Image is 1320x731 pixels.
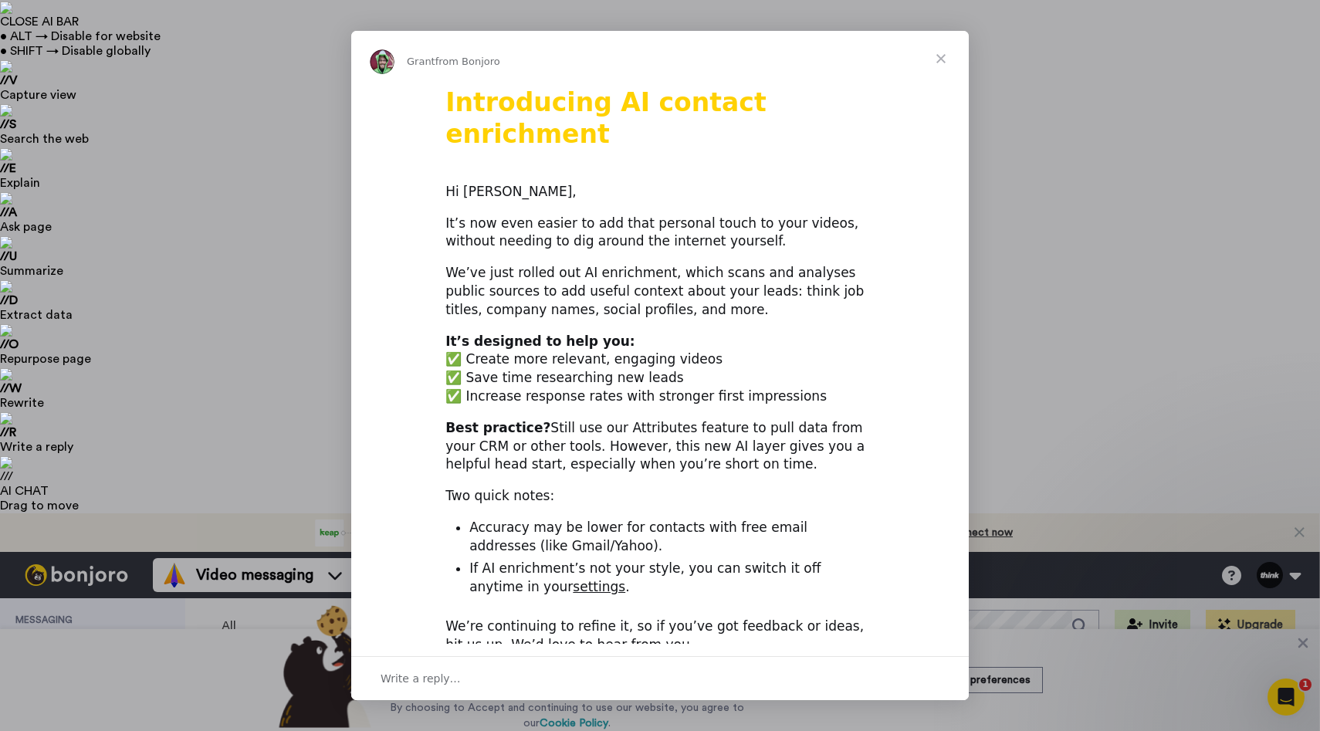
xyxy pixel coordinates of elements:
[445,333,635,349] b: It’s designed to help you:
[351,656,969,700] div: Open conversation and reply
[573,579,625,594] a: settings
[469,560,875,597] li: If AI enrichment’s not your style, you can switch it off anytime in your .
[445,264,875,319] div: We’ve just rolled out AI enrichment, which scans and analyses public sources to add useful contex...
[445,215,875,252] div: It’s now even easier to add that personal touch to your videos, without needing to dig around the...
[381,668,461,689] span: Write a reply…
[445,333,875,406] div: ✅ Create more relevant, engaging videos ✅ Save time researching new leads ✅ Increase response rat...
[407,56,435,67] span: Grant
[445,618,875,655] div: We’re continuing to refine it, so if you’ve got feedback or ideas, hit us up. We’d love to hear f...
[469,519,875,556] li: Accuracy may be lower for contacts with free email addresses (like Gmail/Yahoo).
[445,183,875,201] div: Hi [PERSON_NAME],
[913,31,969,86] span: Close
[370,49,394,74] img: Profile image for Grant
[445,420,550,435] b: Best practice?
[435,56,500,67] span: from Bonjoro
[445,487,875,506] div: Two quick notes:
[445,87,767,149] b: Introducing AI contact enrichment
[445,419,875,474] div: Still use our Attributes feature to pull data from your CRM or other tools. However, this new AI ...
